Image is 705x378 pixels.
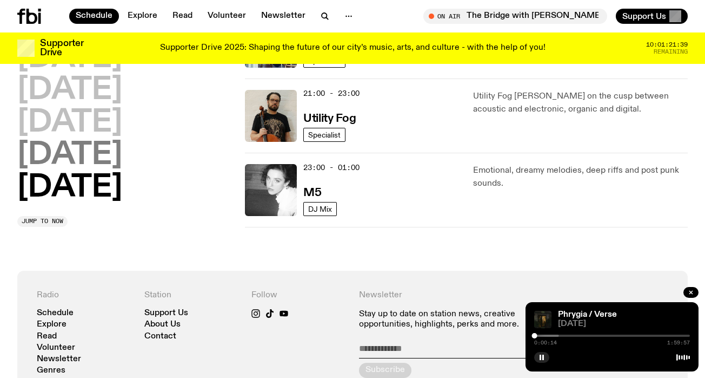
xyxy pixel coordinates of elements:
span: Specialist [308,131,341,139]
p: Emotional, dreamy melodies, deep riffs and post punk sounds. [473,164,688,190]
a: Volunteer [37,344,75,352]
a: Volunteer [201,9,252,24]
img: Peter holds a cello, wearing a black graphic tee and glasses. He looks directly at the camera aga... [245,90,297,142]
span: 23:00 - 01:00 [303,162,360,173]
button: Subscribe [359,363,411,378]
span: 1:59:57 [667,340,690,346]
a: Newsletter [255,9,312,24]
span: 21:00 - 23:00 [303,88,360,99]
a: DJ Mix [303,202,337,216]
img: A black and white photo of Lilly wearing a white blouse and looking up at the camera. [245,164,297,216]
span: Jump to now [22,218,63,224]
button: [DATE] [17,76,122,106]
span: 0:00:14 [534,340,557,346]
span: Support Us [622,11,666,21]
a: Explore [121,9,164,24]
button: On AirThe Bridge with [PERSON_NAME] [423,9,607,24]
a: Utility Fog [303,111,356,125]
p: Utility Fog [PERSON_NAME] on the cusp between acoustic and electronic, organic and digital. [473,90,688,116]
button: [DATE] [17,108,122,138]
h3: Supporter Drive [40,39,83,57]
h3: Utility Fog [303,113,356,125]
span: Remaining [654,49,688,55]
span: DJ Mix [308,205,332,213]
button: Jump to now [17,216,68,227]
h4: Newsletter [359,290,561,301]
a: Contact [144,333,176,341]
a: Genres [37,367,65,375]
p: Stay up to date on station news, creative opportunities, highlights, perks and more. [359,309,561,330]
a: Newsletter [37,355,81,363]
a: Schedule [37,309,74,317]
a: About Us [144,321,181,329]
h4: Station [144,290,239,301]
a: M5 [303,185,321,199]
h4: Radio [37,290,131,301]
button: Support Us [616,9,688,24]
p: Supporter Drive 2025: Shaping the future of our city’s music, arts, and culture - with the help o... [160,43,546,53]
h4: Follow [251,290,346,301]
a: Phrygia / Verse [558,310,617,319]
button: [DATE] [17,140,122,171]
button: [DATE] [17,173,122,203]
a: Explore [37,321,66,329]
span: [DATE] [558,320,690,328]
a: Read [37,333,57,341]
a: Schedule [69,9,119,24]
a: Read [166,9,199,24]
a: Specialist [303,128,345,142]
h3: M5 [303,187,321,199]
span: 10:01:21:39 [646,42,688,48]
a: Support Us [144,309,188,317]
